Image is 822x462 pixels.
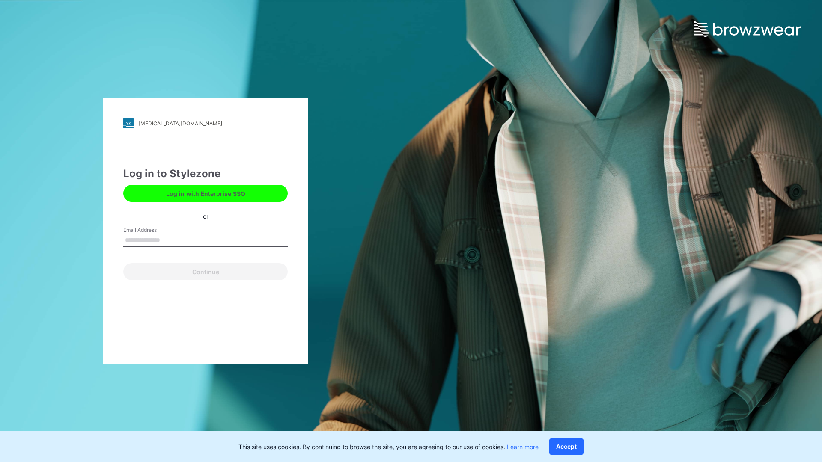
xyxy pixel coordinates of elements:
[507,443,539,450] a: Learn more
[123,166,288,181] div: Log in to Stylezone
[123,118,288,128] a: [MEDICAL_DATA][DOMAIN_NAME]
[549,438,584,455] button: Accept
[123,185,288,202] button: Log in with Enterprise SSO
[196,211,215,220] div: or
[123,118,134,128] img: stylezone-logo.562084cfcfab977791bfbf7441f1a819.svg
[238,442,539,451] p: This site uses cookies. By continuing to browse the site, you are agreeing to our use of cookies.
[694,21,801,37] img: browzwear-logo.e42bd6dac1945053ebaf764b6aa21510.svg
[139,120,222,127] div: [MEDICAL_DATA][DOMAIN_NAME]
[123,226,183,234] label: Email Address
